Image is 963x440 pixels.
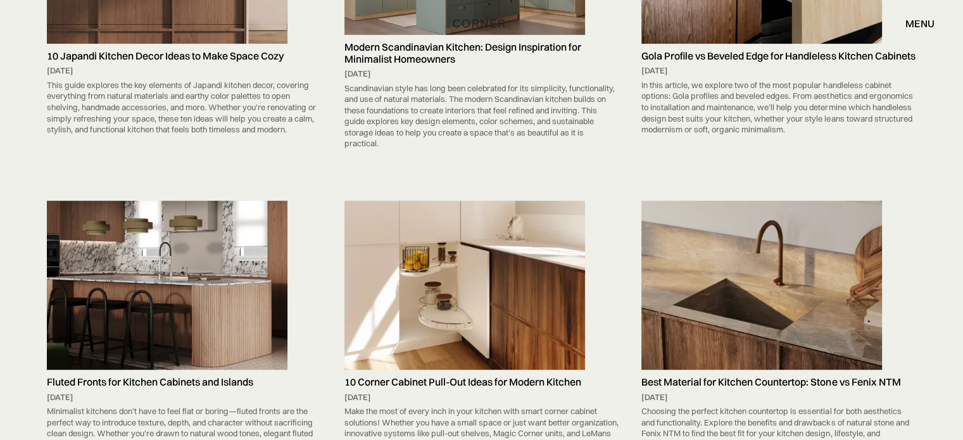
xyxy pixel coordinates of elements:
[47,77,322,139] div: This guide explores the key elements of Japandi kitchen decor, covering everything from natural m...
[641,376,916,388] h5: Best Material for Kitchen Countertop: Stone vs Fenix NTM
[47,392,322,403] div: [DATE]
[641,50,916,62] h5: Gola Profile vs Beveled Edge for Handleless Kitchen Cabinets
[344,376,619,388] h5: 10 Corner Cabinet Pull-Out Ideas for Modern Kitchen
[641,392,916,403] div: [DATE]
[448,15,514,32] a: home
[344,41,619,65] h5: Modern Scandinavian Kitchen: Design Inspiration for Minimalist Homeowners
[641,65,916,77] div: [DATE]
[47,376,322,388] h5: Fluted Fronts for Kitchen Cabinets and Islands
[344,80,619,153] div: Scandinavian style has long been celebrated for its simplicity, functionality, and use of natural...
[47,50,322,62] h5: 10 Japandi Kitchen Decor Ideas to Make Space Cozy
[893,13,935,34] div: menu
[47,65,322,77] div: [DATE]
[344,68,619,80] div: [DATE]
[905,18,935,28] div: menu
[344,392,619,403] div: [DATE]
[641,77,916,139] div: In this article, we explore two of the most popular handleless cabinet options: Gola profiles and...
